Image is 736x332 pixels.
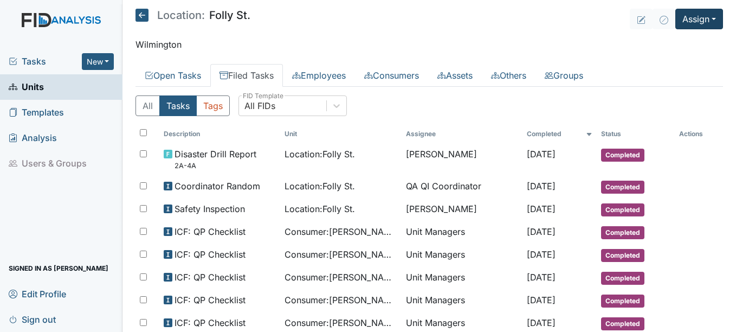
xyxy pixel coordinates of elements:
th: Toggle SortBy [522,125,597,143]
span: Completed [601,317,644,330]
td: Unit Managers [402,289,523,312]
span: Completed [601,149,644,162]
div: Type filter [135,95,230,116]
a: Tasks [9,55,82,68]
td: Unit Managers [402,244,523,266]
span: [DATE] [527,226,556,237]
span: Edit Profile [9,285,66,302]
span: Location : Folly St. [285,180,355,193]
span: Completed [601,272,644,285]
td: [PERSON_NAME] [402,143,523,175]
a: Open Tasks [135,64,210,87]
span: Completed [601,226,644,239]
a: Consumers [355,64,428,87]
span: Location: [157,10,205,21]
p: Wilmington [135,38,723,51]
span: Completed [601,181,644,194]
td: [PERSON_NAME] [402,198,523,221]
span: ICF: QP Checklist [175,225,246,238]
span: Analysis [9,130,57,146]
span: ICF: QP Checklist [175,271,246,284]
th: Toggle SortBy [597,125,674,143]
button: Tags [196,95,230,116]
span: Completed [601,249,644,262]
button: Tasks [159,95,197,116]
input: Toggle All Rows Selected [140,129,147,136]
span: Disaster Drill Report 2A-4A [175,148,256,171]
span: Consumer : [PERSON_NAME] [285,248,397,261]
span: Sign out [9,311,56,328]
a: Assets [428,64,482,87]
a: Groups [535,64,592,87]
a: Filed Tasks [210,64,283,87]
span: Templates [9,104,64,121]
td: Unit Managers [402,266,523,289]
button: All [135,95,160,116]
span: Consumer : [PERSON_NAME] [285,271,397,284]
span: Units [9,79,44,95]
span: [DATE] [527,149,556,159]
span: [DATE] [527,249,556,260]
small: 2A-4A [175,161,256,171]
th: Toggle SortBy [280,125,402,143]
td: Unit Managers [402,221,523,244]
span: Completed [601,295,644,308]
span: [DATE] [527,272,556,283]
span: Location : Folly St. [285,202,355,215]
a: Employees [283,64,355,87]
button: New [82,53,114,70]
button: Assign [675,9,723,29]
span: ICF: QP Checklist [175,293,246,307]
span: [DATE] [527,295,556,305]
span: [DATE] [527,317,556,328]
span: ICF: QP Checklist [175,248,246,261]
div: All FIDs [244,99,275,112]
span: [DATE] [527,203,556,214]
th: Actions [675,125,723,143]
span: Location : Folly St. [285,148,355,161]
span: Safety Inspection [175,202,245,215]
h5: Folly St. [135,9,250,22]
span: Consumer : [PERSON_NAME] [285,225,397,238]
span: Coordinator Random [175,180,260,193]
span: Completed [601,203,644,216]
span: ICF: QP Checklist [175,316,246,329]
span: Signed in as [PERSON_NAME] [9,260,108,277]
a: Others [482,64,535,87]
span: Consumer : [PERSON_NAME] [285,293,397,307]
span: [DATE] [527,181,556,191]
th: Assignee [402,125,523,143]
td: QA QI Coordinator [402,175,523,198]
span: Consumer : [PERSON_NAME] [285,316,397,329]
th: Toggle SortBy [159,125,281,143]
